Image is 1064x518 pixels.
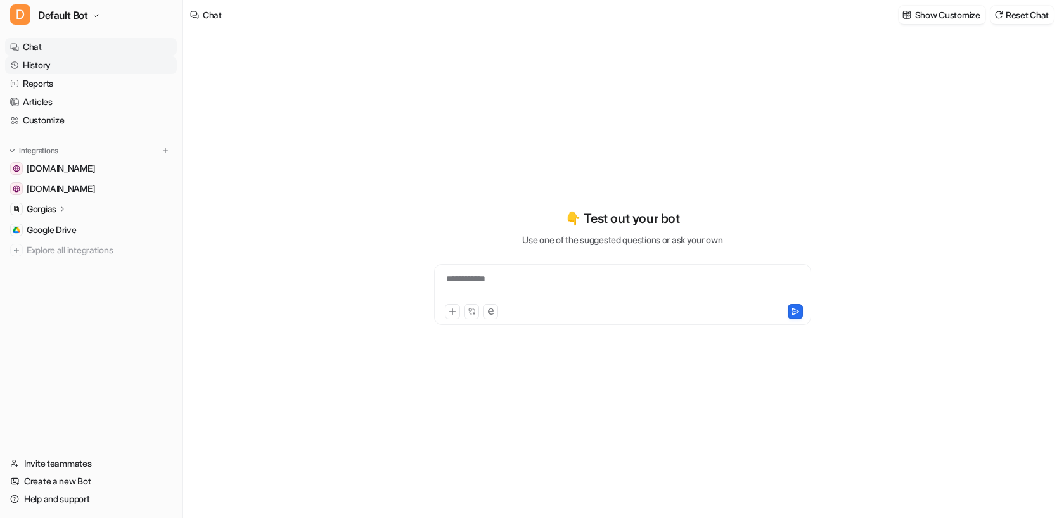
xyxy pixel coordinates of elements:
a: Articles [5,93,177,111]
a: Create a new Bot [5,472,177,490]
span: Google Drive [27,224,77,236]
img: sauna.space [13,185,20,193]
img: Google Drive [13,226,20,234]
button: Show Customize [899,6,985,24]
img: menu_add.svg [161,146,170,155]
img: Gorgias [13,205,20,213]
p: Integrations [19,146,58,156]
a: Customize [5,111,177,129]
img: help.sauna.space [13,165,20,172]
span: Explore all integrations [27,240,172,260]
a: Help and support [5,490,177,508]
p: 👇 Test out your bot [565,209,679,228]
button: Integrations [5,144,62,157]
span: D [10,4,30,25]
img: customize [902,10,911,20]
a: Chat [5,38,177,56]
a: help.sauna.space[DOMAIN_NAME] [5,160,177,177]
span: [DOMAIN_NAME] [27,162,95,175]
a: Invite teammates [5,455,177,472]
div: Chat [203,8,222,22]
img: explore all integrations [10,244,23,256]
p: Gorgias [27,203,56,215]
span: Default Bot [38,6,88,24]
img: reset [994,10,1003,20]
a: History [5,56,177,74]
a: sauna.space[DOMAIN_NAME] [5,180,177,198]
a: Explore all integrations [5,241,177,259]
a: Google DriveGoogle Drive [5,221,177,239]
p: Use one of the suggested questions or ask your own [522,233,722,246]
p: Show Customize [915,8,980,22]
img: expand menu [8,146,16,155]
span: [DOMAIN_NAME] [27,182,95,195]
button: Reset Chat [990,6,1054,24]
a: Reports [5,75,177,92]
